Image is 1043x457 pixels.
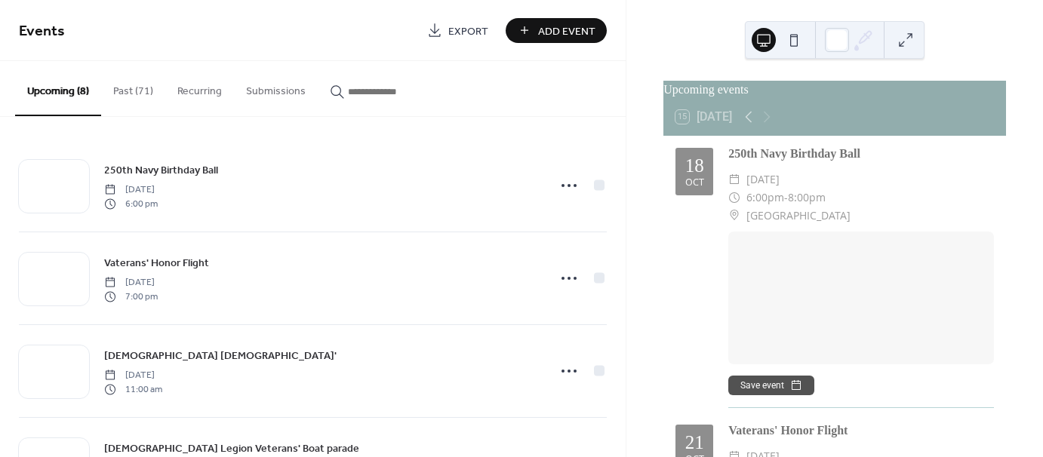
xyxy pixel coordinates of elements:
button: Recurring [165,61,234,115]
div: Vaterans' Honor Flight [728,422,994,440]
span: [DATE] [104,183,158,197]
span: Vaterans' Honor Flight [104,256,209,271]
span: Events [19,17,65,46]
span: 11:00 am [104,382,162,396]
span: [DATE] [104,369,162,382]
button: Past (71) [101,61,165,115]
a: Vaterans' Honor Flight [104,254,209,271]
a: [DEMOGRAPHIC_DATA] Legion Veterans' Boat parade [104,440,359,457]
div: 21 [685,433,704,452]
span: 250th Navy Birthday Ball [104,163,218,179]
div: ​ [728,207,740,225]
span: [DATE] [746,170,780,189]
span: [DATE] [104,276,158,290]
span: Export [448,23,488,39]
a: 250th Navy Birthday Ball [104,161,218,179]
a: [DEMOGRAPHIC_DATA] [DEMOGRAPHIC_DATA]' [104,347,337,364]
div: 250th Navy Birthday Ball [728,145,994,163]
span: [DEMOGRAPHIC_DATA] Legion Veterans' Boat parade [104,441,359,457]
span: [GEOGRAPHIC_DATA] [746,207,851,225]
div: Oct [685,178,704,188]
a: Export [416,18,500,43]
span: 6:00pm [746,189,784,207]
button: Save event [728,376,814,395]
div: ​ [728,189,740,207]
span: [DEMOGRAPHIC_DATA] [DEMOGRAPHIC_DATA]' [104,348,337,364]
button: Add Event [506,18,607,43]
span: Add Event [538,23,595,39]
span: 7:00 pm [104,290,158,303]
span: - [784,189,788,207]
span: 8:00pm [788,189,826,207]
button: Submissions [234,61,318,115]
span: 6:00 pm [104,197,158,210]
div: 18 [685,156,704,175]
button: Upcoming (8) [15,61,101,116]
div: Upcoming events [663,81,1006,99]
div: ​ [728,170,740,189]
